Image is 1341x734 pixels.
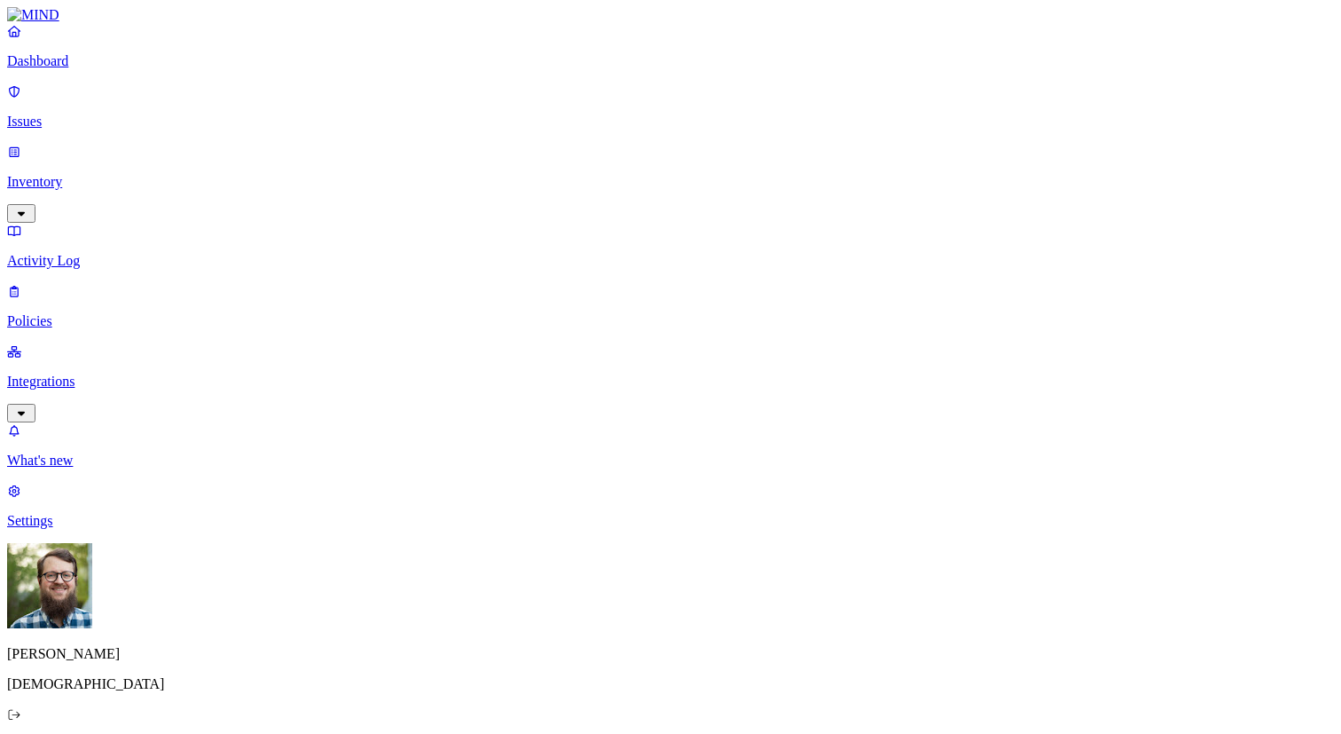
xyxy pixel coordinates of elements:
[7,7,1334,23] a: MIND
[7,223,1334,269] a: Activity Log
[7,114,1334,130] p: Issues
[7,374,1334,390] p: Integrations
[7,253,1334,269] p: Activity Log
[7,343,1334,420] a: Integrations
[7,174,1334,190] p: Inventory
[7,422,1334,469] a: What's new
[7,283,1334,329] a: Policies
[7,453,1334,469] p: What's new
[7,7,59,23] img: MIND
[7,676,1334,692] p: [DEMOGRAPHIC_DATA]
[7,144,1334,220] a: Inventory
[7,483,1334,529] a: Settings
[7,646,1334,662] p: [PERSON_NAME]
[7,53,1334,69] p: Dashboard
[7,23,1334,69] a: Dashboard
[7,313,1334,329] p: Policies
[7,513,1334,529] p: Settings
[7,83,1334,130] a: Issues
[7,543,92,628] img: Rick Heil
